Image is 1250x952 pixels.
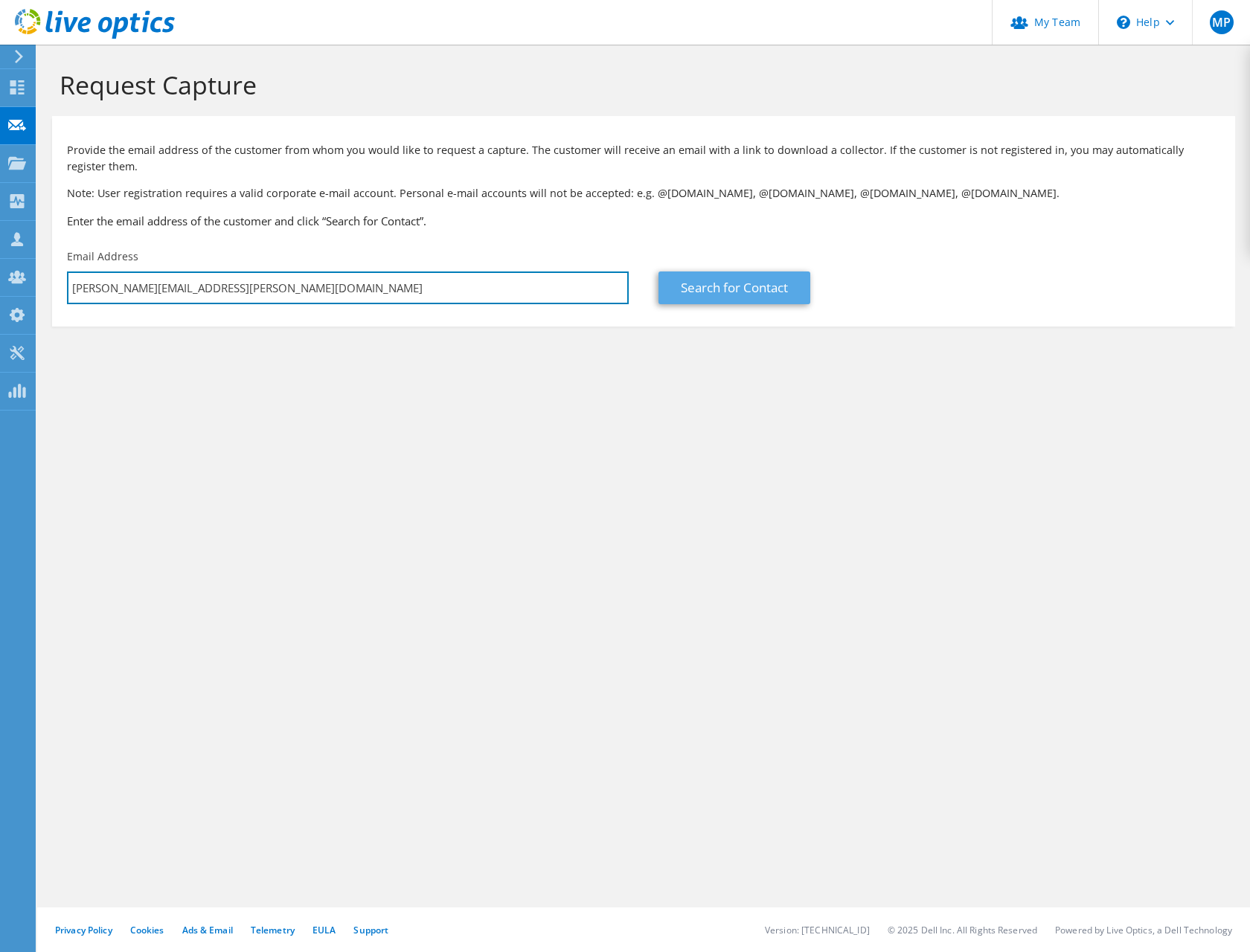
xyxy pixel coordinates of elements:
li: Version: [TECHNICAL_ID] [765,924,870,936]
a: Privacy Policy [55,924,112,936]
li: © 2025 Dell Inc. All Rights Reserved [888,924,1037,936]
h1: Request Capture [60,69,1220,100]
a: Telemetry [251,924,295,936]
a: Support [353,924,388,936]
span: MP [1210,10,1234,34]
a: Cookies [130,924,164,936]
p: Note: User registration requires a valid corporate e-mail account. Personal e-mail accounts will ... [67,185,1220,202]
p: Provide the email address of the customer from whom you would like to request a capture. The cust... [67,142,1220,175]
label: Email Address [67,249,138,264]
h3: Enter the email address of the customer and click “Search for Contact”. [67,213,1220,229]
svg: \n [1117,16,1130,29]
a: Search for Contact [658,271,810,304]
a: EULA [312,924,336,936]
li: Powered by Live Optics, a Dell Technology [1055,924,1232,936]
a: Ads & Email [182,924,233,936]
